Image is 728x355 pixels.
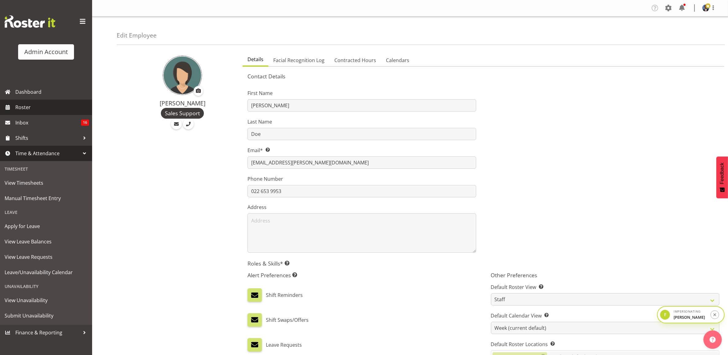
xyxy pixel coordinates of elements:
[130,100,235,107] h4: [PERSON_NAME]
[2,163,91,175] div: Timesheet
[247,203,476,211] label: Address
[81,120,89,126] span: 16
[5,296,88,305] span: View Unavailability
[5,222,88,231] span: Apply for Leave
[165,109,200,117] span: Sales Support
[15,103,89,112] span: Roster
[5,252,88,262] span: View Leave Requests
[117,32,157,39] h4: Edit Employee
[5,268,88,277] span: Leave/Unavailability Calendar
[247,128,476,140] input: Last Name
[247,175,476,183] label: Phone Number
[2,249,91,265] a: View Leave Requests
[15,149,80,158] span: Time & Attendance
[491,283,719,291] label: Default Roster View
[491,312,719,319] label: Default Calendar View
[247,147,476,154] label: Email*
[15,328,80,337] span: Finance & Reporting
[247,99,476,112] input: First Name
[247,260,719,267] h5: Roles & Skills*
[183,119,194,129] a: Call Employee
[247,56,263,63] span: Details
[702,4,710,12] img: black-ianbbb17ca7de4945c725cbf0de5c0c82ee.png
[5,311,88,320] span: Submit Unavailability
[491,341,719,348] label: Default Roster Locations
[247,156,476,169] input: Email Address
[2,308,91,323] a: Submit Unavailability
[719,163,725,184] span: Feedback
[247,118,476,125] label: Last Name
[2,191,91,206] a: Manual Timesheet Entry
[15,118,81,127] span: Inbox
[386,57,409,64] span: Calendars
[710,337,716,343] img: help-xxl-2.png
[171,119,182,129] a: Email Employee
[5,237,88,246] span: View Leave Balances
[163,56,202,95] img: schwer-carlyab69f7ee6a4be7601e7f81c3b87cd41c.png
[266,288,303,302] label: Shift Reminders
[2,293,91,308] a: View Unavailability
[334,57,376,64] span: Contracted Hours
[5,194,88,203] span: Manual Timesheet Entry
[2,280,91,293] div: Unavailability
[247,73,719,80] h5: Contact Details
[491,272,719,278] h5: Other Preferences
[710,310,719,319] button: Stop impersonation
[15,133,80,143] span: Shifts
[5,178,88,187] span: View Timesheets
[2,206,91,219] div: Leave
[2,175,91,191] a: View Timesheets
[247,272,476,278] h5: Alert Preferences
[2,265,91,280] a: Leave/Unavailability Calendar
[5,15,55,28] img: Rosterit website logo
[247,185,476,197] input: Phone Number
[716,156,728,198] button: Feedback - Show survey
[266,313,309,327] label: Shift Swaps/Offers
[15,87,89,97] span: Dashboard
[24,47,68,57] div: Admin Account
[247,89,476,97] label: First Name
[2,219,91,234] a: Apply for Leave
[273,57,325,64] span: Facial Recognition Log
[2,234,91,249] a: View Leave Balances
[266,338,302,352] label: Leave Requests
